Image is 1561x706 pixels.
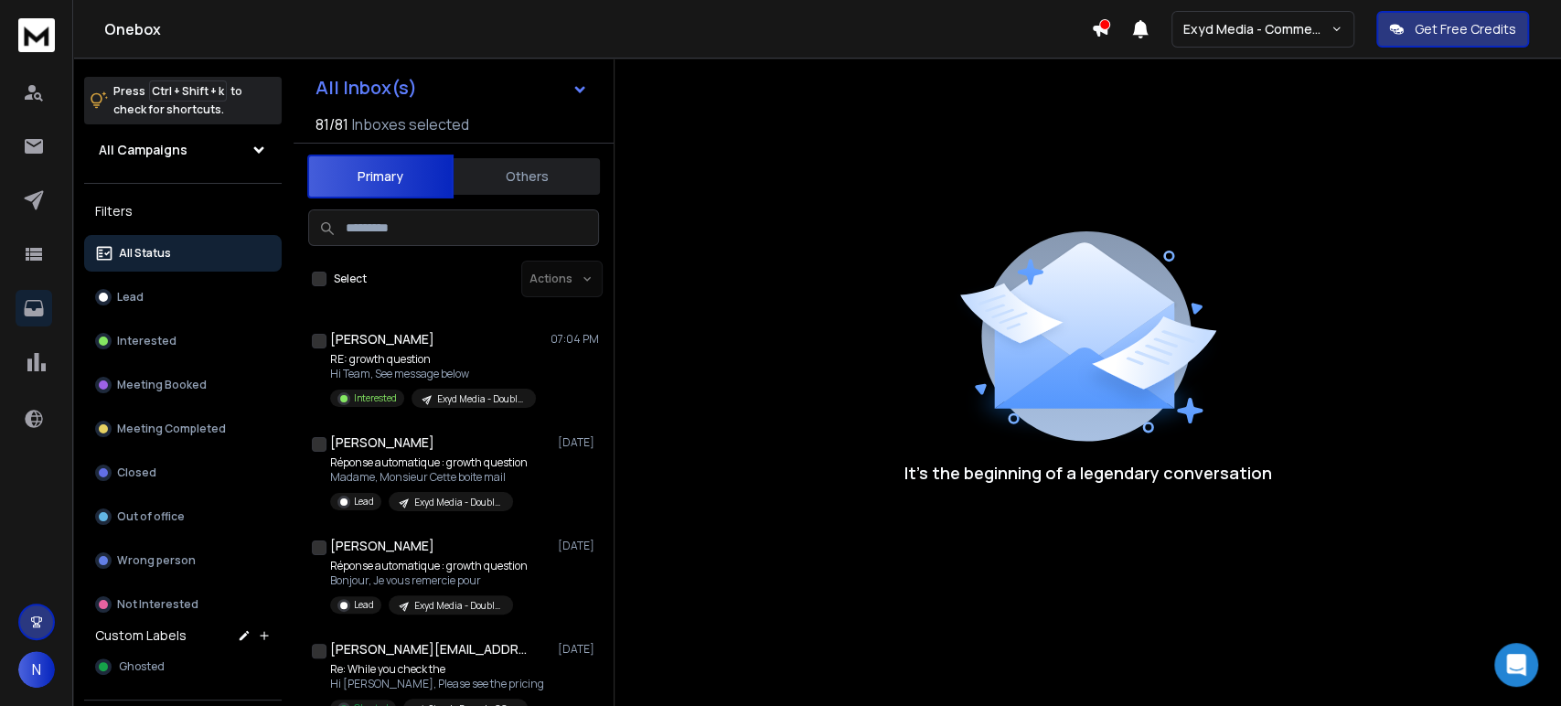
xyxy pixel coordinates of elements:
[84,586,282,623] button: Not Interested
[551,332,599,347] p: 07:04 PM
[117,509,185,524] p: Out of office
[99,141,187,159] h1: All Campaigns
[84,542,282,579] button: Wrong person
[117,597,198,612] p: Not Interested
[117,553,196,568] p: Wrong person
[84,367,282,403] button: Meeting Booked
[330,677,544,691] p: Hi [PERSON_NAME], Please see the pricing
[119,246,171,261] p: All Status
[1376,11,1529,48] button: Get Free Credits
[84,279,282,316] button: Lead
[18,651,55,688] button: N
[84,235,282,272] button: All Status
[558,539,599,553] p: [DATE]
[117,334,176,348] p: Interested
[117,465,156,480] p: Closed
[1494,643,1538,687] div: Open Intercom Messenger
[330,455,528,470] p: Réponse automatique : growth question
[334,272,367,286] label: Select
[414,496,502,509] p: Exyd Media - Double down on what works
[84,198,282,224] h3: Filters
[1183,20,1331,38] p: Exyd Media - Commercial Cleaning
[330,367,536,381] p: Hi Team, See message below
[117,378,207,392] p: Meeting Booked
[18,18,55,52] img: logo
[84,411,282,447] button: Meeting Completed
[330,662,544,677] p: Re: While you check the
[354,391,397,405] p: Interested
[558,435,599,450] p: [DATE]
[119,659,165,674] span: Ghosted
[352,113,469,135] h3: Inboxes selected
[354,598,374,612] p: Lead
[330,330,434,348] h1: [PERSON_NAME]
[558,642,599,657] p: [DATE]
[84,132,282,168] button: All Campaigns
[330,537,434,555] h1: [PERSON_NAME]
[84,455,282,491] button: Closed
[104,18,1091,40] h1: Onebox
[117,422,226,436] p: Meeting Completed
[95,626,187,645] h3: Custom Labels
[414,599,502,613] p: Exyd Media - Double down on what works
[315,113,348,135] span: 81 / 81
[330,352,536,367] p: RE: growth question
[84,648,282,685] button: Ghosted
[117,290,144,305] p: Lead
[1415,20,1516,38] p: Get Free Credits
[454,156,600,197] button: Others
[904,460,1272,486] p: It’s the beginning of a legendary conversation
[315,79,417,97] h1: All Inbox(s)
[113,82,242,119] p: Press to check for shortcuts.
[354,495,374,508] p: Lead
[330,573,528,588] p: Bonjour, Je vous remercie pour
[307,155,454,198] button: Primary
[330,433,434,452] h1: [PERSON_NAME]
[330,640,531,658] h1: [PERSON_NAME][EMAIL_ADDRESS][DOMAIN_NAME]
[301,70,603,106] button: All Inbox(s)
[84,323,282,359] button: Interested
[330,559,528,573] p: Réponse automatique : growth question
[149,80,227,102] span: Ctrl + Shift + k
[437,392,525,406] p: Exyd Media - Double down on what works
[84,498,282,535] button: Out of office
[330,470,528,485] p: Madame, Monsieur Cette boite mail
